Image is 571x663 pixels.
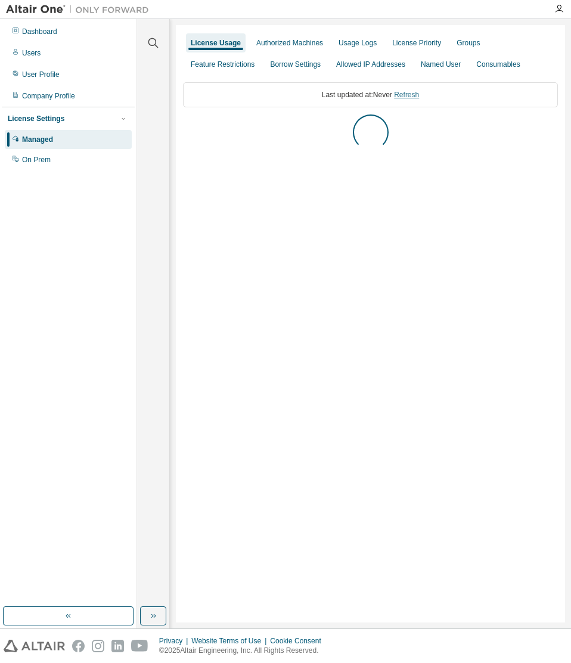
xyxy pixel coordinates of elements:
[476,60,520,69] div: Consumables
[22,155,51,165] div: On Prem
[6,4,155,16] img: Altair One
[336,60,405,69] div: Allowed IP Addresses
[183,82,558,107] div: Last updated at: Never
[92,640,104,652] img: instagram.svg
[339,38,377,48] div: Usage Logs
[191,60,255,69] div: Feature Restrictions
[22,48,41,58] div: Users
[111,640,124,652] img: linkedin.svg
[191,636,270,646] div: Website Terms of Use
[159,636,191,646] div: Privacy
[421,60,461,69] div: Named User
[457,38,480,48] div: Groups
[270,60,321,69] div: Borrow Settings
[159,646,328,656] p: © 2025 Altair Engineering, Inc. All Rights Reserved.
[392,38,441,48] div: License Priority
[4,640,65,652] img: altair_logo.svg
[270,636,328,646] div: Cookie Consent
[72,640,85,652] img: facebook.svg
[191,38,241,48] div: License Usage
[8,114,64,123] div: License Settings
[256,38,323,48] div: Authorized Machines
[22,27,57,36] div: Dashboard
[22,70,60,79] div: User Profile
[22,91,75,101] div: Company Profile
[131,640,148,652] img: youtube.svg
[22,135,53,144] div: Managed
[394,91,419,99] a: Refresh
